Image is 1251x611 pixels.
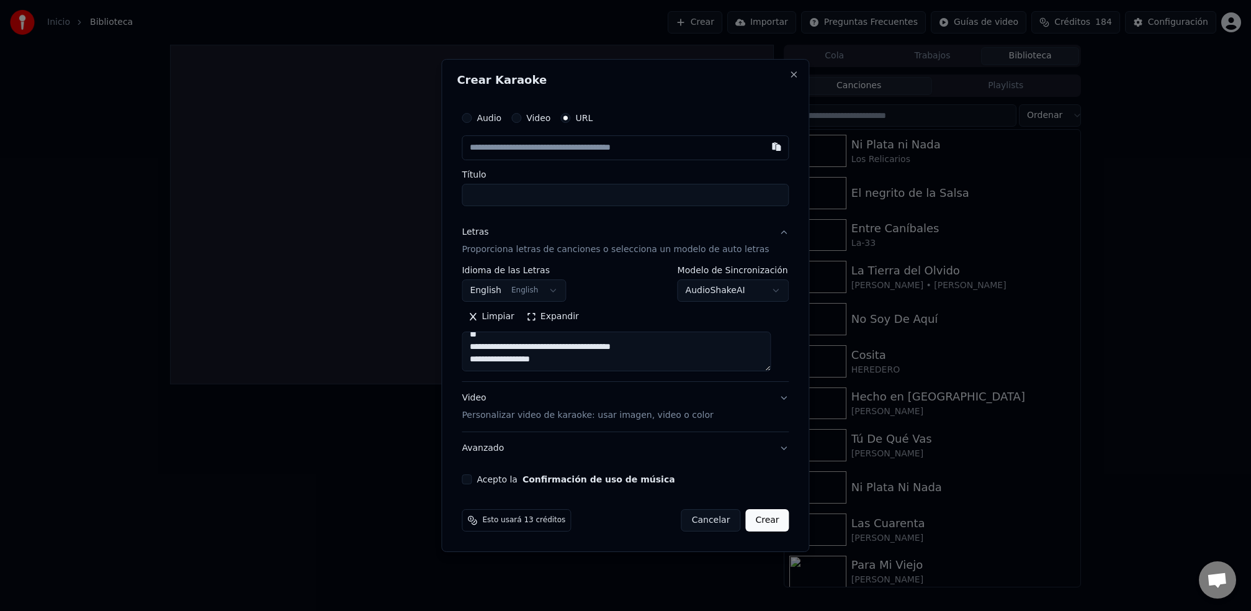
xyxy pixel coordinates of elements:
p: Proporciona letras de canciones o selecciona un modelo de auto letras [462,243,769,256]
button: Cancelar [681,509,741,532]
button: Acepto la [522,475,675,484]
button: Crear [745,509,789,532]
label: Idioma de las Letras [462,266,566,274]
button: Limpiar [462,307,520,327]
button: LetrasProporciona letras de canciones o selecciona un modelo de auto letras [462,216,789,266]
span: Esto usará 13 créditos [482,515,565,525]
div: Video [462,392,713,422]
button: Expandir [521,307,585,327]
label: Acepto la [477,475,675,484]
label: Video [526,114,550,122]
h2: Crear Karaoke [457,75,794,86]
button: Avanzado [462,432,789,464]
button: VideoPersonalizar video de karaoke: usar imagen, video o color [462,382,789,432]
label: Título [462,170,789,179]
label: Modelo de Sincronización [678,266,789,274]
label: Audio [477,114,501,122]
label: URL [575,114,593,122]
div: LetrasProporciona letras de canciones o selecciona un modelo de auto letras [462,266,789,381]
p: Personalizar video de karaoke: usar imagen, video o color [462,409,713,422]
div: Letras [462,226,488,238]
